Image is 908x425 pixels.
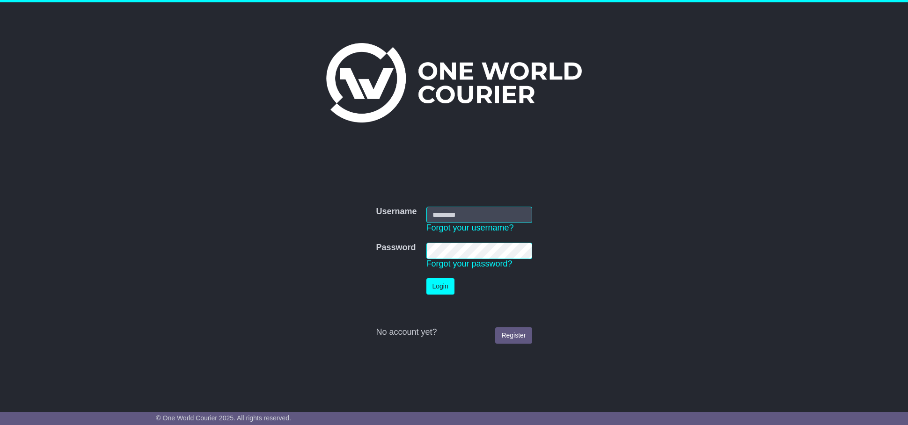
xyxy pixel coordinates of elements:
label: Password [376,243,416,253]
label: Username [376,207,417,217]
button: Login [426,278,454,295]
span: © One World Courier 2025. All rights reserved. [156,414,291,422]
a: Register [495,327,532,344]
img: One World [326,43,582,122]
div: No account yet? [376,327,532,338]
a: Forgot your password? [426,259,513,268]
a: Forgot your username? [426,223,514,232]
